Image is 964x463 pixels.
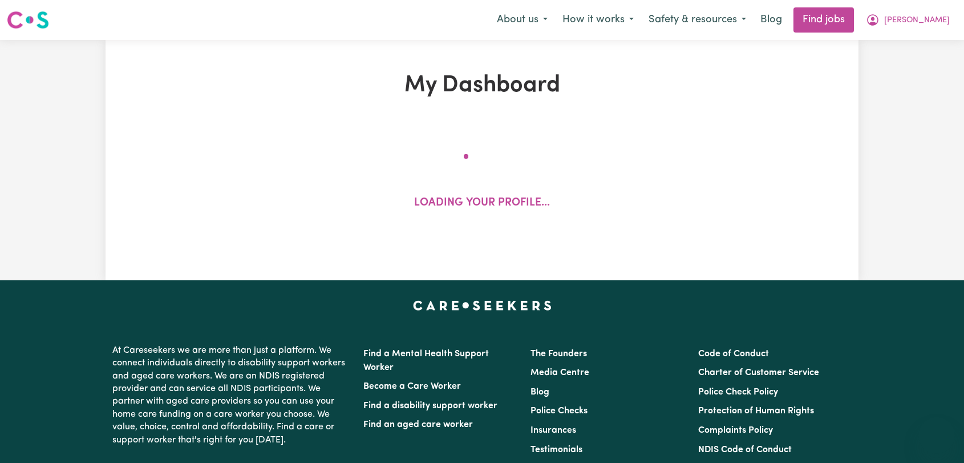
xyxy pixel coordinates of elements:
[698,388,778,397] a: Police Check Policy
[641,8,754,32] button: Safety & resources
[7,7,49,33] a: Careseekers logo
[530,426,576,435] a: Insurances
[530,349,587,359] a: The Founders
[414,195,550,212] p: Loading your profile...
[363,382,461,391] a: Become a Care Worker
[858,8,957,32] button: My Account
[530,368,589,377] a: Media Centre
[698,426,773,435] a: Complaints Policy
[698,349,769,359] a: Code of Conduct
[363,401,497,410] a: Find a disability support worker
[413,301,552,310] a: Careseekers home page
[530,406,588,416] a: Police Checks
[698,445,792,454] a: NDIS Code of Conduct
[530,388,549,397] a: Blog
[918,417,955,454] iframe: Button to launch messaging window
[884,14,950,27] span: [PERSON_NAME]
[7,10,49,30] img: Careseekers logo
[698,368,819,377] a: Charter of Customer Service
[238,72,726,99] h1: My Dashboard
[754,7,789,33] a: Blog
[363,349,489,372] a: Find a Mental Health Support Worker
[793,7,854,33] a: Find jobs
[530,445,582,454] a: Testimonials
[363,420,473,429] a: Find an aged care worker
[555,8,641,32] button: How it works
[112,340,350,451] p: At Careseekers we are more than just a platform. We connect individuals directly to disability su...
[489,8,555,32] button: About us
[698,406,814,416] a: Protection of Human Rights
